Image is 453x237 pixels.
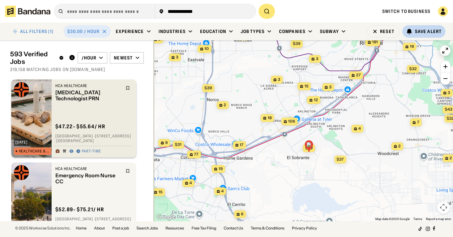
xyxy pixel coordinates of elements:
img: HCA Healthcare logo [14,165,29,180]
div: Save Alert [415,29,442,34]
button: Map camera controls [437,201,450,214]
span: 4 [189,180,192,186]
div: [DATE] [15,141,28,144]
span: $39 [204,85,212,90]
span: 12 [314,97,318,103]
span: 77 [194,152,199,157]
span: 15 [305,84,309,89]
span: 2 [450,156,452,161]
a: Post a job [112,226,129,230]
img: HCA Healthcare logo [14,82,29,97]
span: 18 [268,115,272,121]
div: © 2025 Workwise Solutions Inc. [15,226,71,230]
span: 17 [240,142,243,148]
a: Open this area in Google Maps (opens a new window) [155,213,176,221]
div: Experience [116,29,144,34]
a: Contact Us [224,226,243,230]
span: Map data ©2025 Google [375,217,410,221]
div: HCA Healthcare [55,166,122,171]
span: 2 [224,102,226,108]
div: 319,158 matching jobs on [DOMAIN_NAME] [10,67,144,72]
span: 19 [219,166,223,172]
div: Subway [320,29,339,34]
div: Newest [114,55,133,61]
span: 2 [398,144,401,149]
span: 19 [410,44,414,49]
span: 191 [372,40,378,45]
div: Education [200,29,226,34]
a: Resources [165,226,184,230]
span: 10 [204,46,209,52]
span: 3 [176,55,178,60]
span: 4 [221,189,224,194]
span: 15 [159,190,163,195]
a: Terms (opens in new tab) [413,217,422,221]
span: 3 [329,85,332,90]
span: $31 [175,142,182,147]
span: 27 [356,73,361,78]
div: /hour [82,55,97,61]
div: Healthcare & Mental Health [19,149,50,153]
span: $37 [337,157,344,162]
span: $43 [445,107,452,112]
span: 3 [316,56,318,62]
div: Part-time [82,149,101,154]
div: Emergency Room Nurse CC [55,173,122,185]
a: Terms & Conditions [251,226,284,230]
div: Companies [279,29,305,34]
div: [GEOGRAPHIC_DATA] · [STREET_ADDRESS] · [GEOGRAPHIC_DATA] [55,134,132,143]
a: Switch to Business [382,8,430,14]
div: Job Types [241,29,265,34]
a: Search Jobs [137,226,158,230]
span: 9 [165,140,168,146]
span: 106 [288,119,295,124]
a: Home [76,226,87,230]
div: Reset [380,29,394,34]
img: Bandana logotype [5,6,50,17]
div: [GEOGRAPHIC_DATA] · [STREET_ADDRESS] · [GEOGRAPHIC_DATA] [55,217,132,226]
div: Industries [159,29,186,34]
div: [MEDICAL_DATA] Technologist PRN [55,90,122,102]
span: 3 [448,90,450,96]
a: Free Tax Filing [192,226,216,230]
span: 3 [278,77,280,82]
div: grid [10,76,144,221]
div: $ 52.89 - $75.21 / hr [55,206,104,213]
span: 6 [241,212,243,217]
div: ALL FILTERS (1) [20,29,53,34]
span: $39 [293,41,300,46]
a: Privacy Policy [292,226,317,230]
span: 4 [358,126,361,131]
a: About [94,226,105,230]
div: $30.00 / hour [67,29,100,34]
img: Google [155,213,176,221]
a: Report a map error [426,217,451,221]
div: $ 47.22 - $55.64 / hr [55,123,105,130]
span: $32 [409,66,417,71]
div: 593 Verified Jobs [10,50,64,65]
div: HCA Healthcare [55,83,122,88]
span: 7 [417,120,419,125]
